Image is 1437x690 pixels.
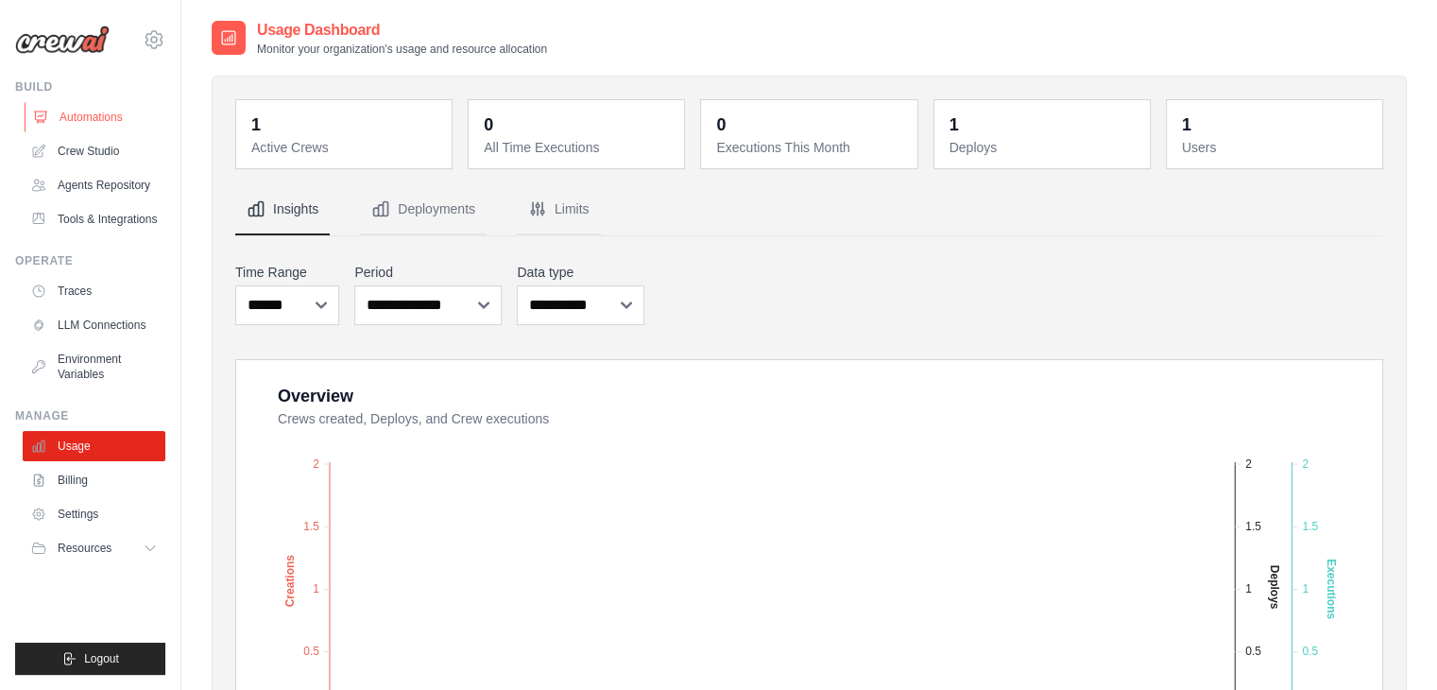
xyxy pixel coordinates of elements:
dt: Active Crews [251,138,440,157]
div: 0 [484,112,493,138]
div: Operate [15,253,165,268]
div: Manage [15,408,165,423]
a: Usage [23,431,165,461]
div: 1 [251,112,261,138]
div: 0 [716,112,726,138]
text: Creations [283,554,297,607]
div: Overview [278,383,353,409]
span: Logout [84,651,119,666]
tspan: 0.5 [303,645,319,658]
div: 1 [1182,112,1191,138]
span: Resources [58,541,111,556]
a: Traces [23,276,165,306]
dt: Deploys [949,138,1138,157]
img: Logo [15,26,110,54]
dt: All Time Executions [484,138,673,157]
a: Automations [25,102,167,132]
a: Environment Variables [23,344,165,389]
text: Executions [1325,559,1338,619]
p: Monitor your organization's usage and resource allocation [257,42,547,57]
a: Settings [23,499,165,529]
label: Time Range [235,263,339,282]
div: 1 [949,112,959,138]
button: Insights [235,184,330,235]
tspan: 2 [1245,457,1252,470]
tspan: 1 [1302,582,1309,595]
a: Tools & Integrations [23,204,165,234]
h2: Usage Dashboard [257,19,547,42]
nav: Tabs [235,184,1383,235]
dt: Crews created, Deploys, and Crew executions [278,409,1360,428]
a: LLM Connections [23,310,165,340]
tspan: 0.5 [1245,645,1261,658]
a: Billing [23,465,165,495]
button: Limits [517,184,601,235]
button: Logout [15,643,165,675]
dt: Executions This Month [716,138,905,157]
a: Agents Repository [23,170,165,200]
tspan: 2 [313,457,319,470]
button: Deployments [360,184,487,235]
tspan: 0.5 [1302,645,1318,658]
label: Period [354,263,502,282]
dt: Users [1182,138,1371,157]
tspan: 1 [313,582,319,595]
tspan: 1.5 [303,519,319,532]
text: Deploys [1268,564,1281,609]
a: Crew Studio [23,136,165,166]
tspan: 2 [1302,457,1309,470]
label: Data type [517,263,643,282]
tspan: 1.5 [1302,519,1318,532]
button: Resources [23,533,165,563]
div: Build [15,79,165,95]
tspan: 1.5 [1245,519,1261,532]
tspan: 1 [1245,582,1252,595]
